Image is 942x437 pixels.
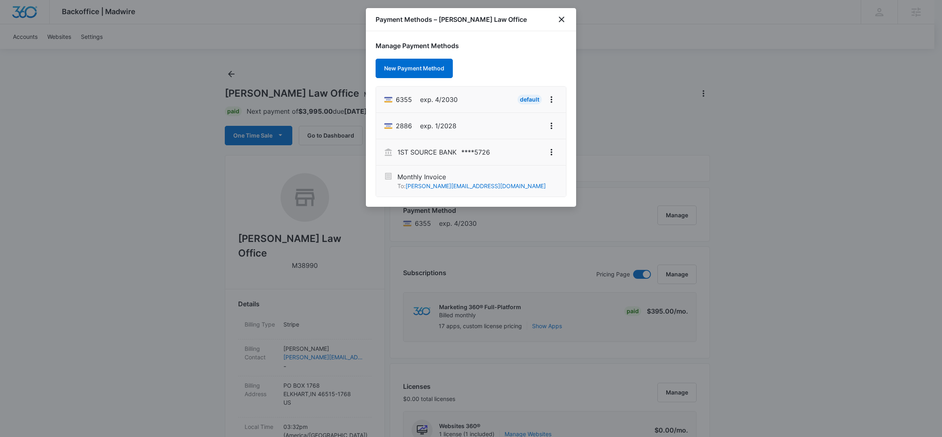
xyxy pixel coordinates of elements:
[376,15,527,24] h1: Payment Methods – [PERSON_NAME] Law Office
[396,121,412,131] span: Visa ending with
[406,182,546,189] a: [PERSON_NAME][EMAIL_ADDRESS][DOMAIN_NAME]
[557,15,566,24] button: close
[545,119,558,132] button: View More
[376,59,453,78] button: New Payment Method
[420,121,456,131] span: exp. 1/2028
[376,41,566,51] h1: Manage Payment Methods
[420,95,458,104] span: exp. 4/2030
[545,146,558,159] button: View More
[397,147,456,157] p: 1ST SOURCE BANK
[397,182,546,190] p: To:
[396,95,412,104] span: Visa ending with
[397,172,546,182] p: Monthly Invoice
[517,95,542,104] div: Default
[545,93,558,106] button: View More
